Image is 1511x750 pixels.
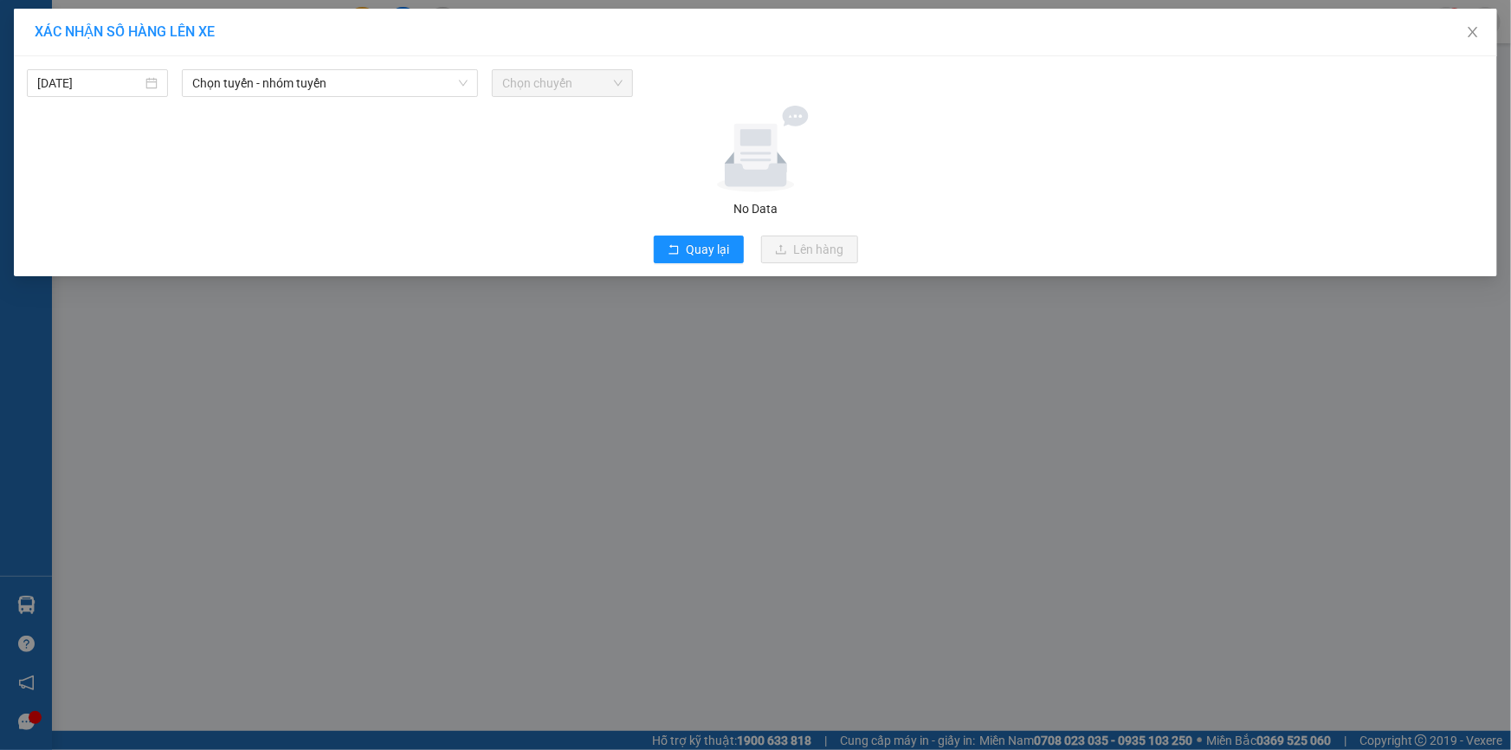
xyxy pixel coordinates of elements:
[761,236,858,263] button: uploadLên hàng
[25,199,1486,218] div: No Data
[687,240,730,259] span: Quay lại
[668,243,680,257] span: rollback
[1449,9,1497,57] button: Close
[654,236,744,263] button: rollbackQuay lại
[35,23,215,40] span: XÁC NHẬN SỐ HÀNG LÊN XE
[37,74,142,93] input: 15/10/2025
[192,70,468,96] span: Chọn tuyến - nhóm tuyến
[458,78,468,88] span: down
[502,70,623,96] span: Chọn chuyến
[1466,25,1480,39] span: close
